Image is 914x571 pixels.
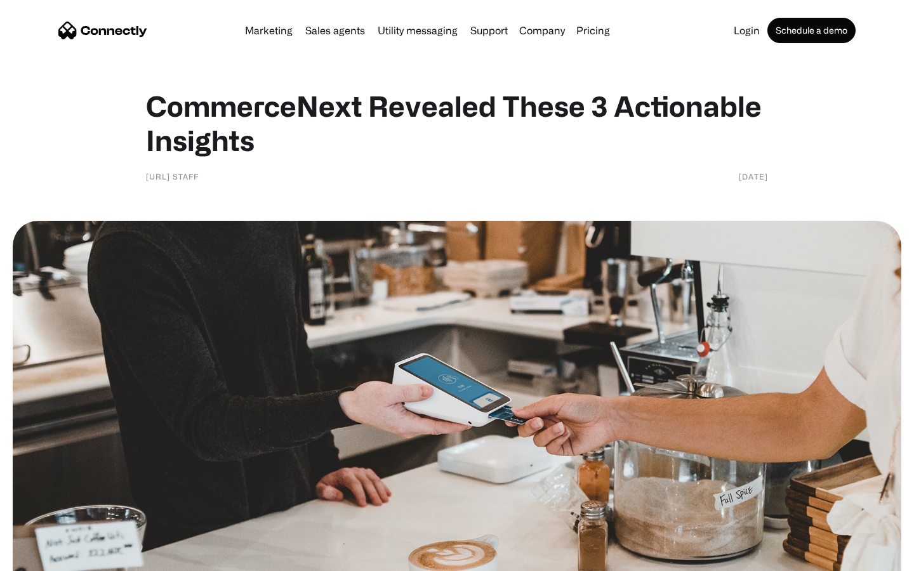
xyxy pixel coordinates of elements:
[13,549,76,567] aside: Language selected: English
[146,170,199,183] div: [URL] Staff
[240,25,298,36] a: Marketing
[300,25,370,36] a: Sales agents
[373,25,463,36] a: Utility messaging
[767,18,856,43] a: Schedule a demo
[146,89,768,157] h1: CommerceNext Revealed These 3 Actionable Insights
[25,549,76,567] ul: Language list
[571,25,615,36] a: Pricing
[465,25,513,36] a: Support
[739,170,768,183] div: [DATE]
[519,22,565,39] div: Company
[729,25,765,36] a: Login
